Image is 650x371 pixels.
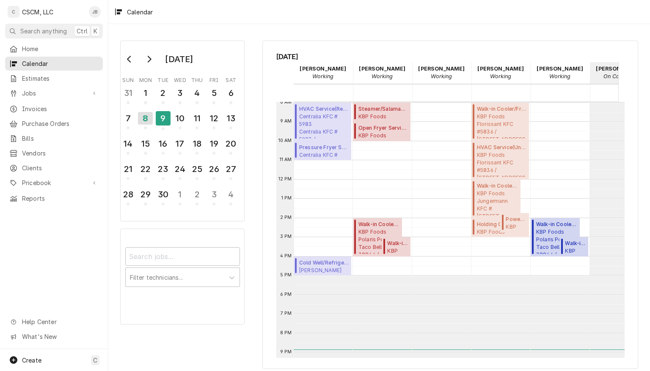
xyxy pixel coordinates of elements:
div: 14 [121,137,135,150]
span: Ctrl [77,27,88,35]
div: 24 [174,163,187,175]
th: Thursday [189,74,206,84]
input: Search jobs... [125,247,240,266]
div: [Service] Walk-in Cooler/Freezer Service Call KBP Foods Polaris Pointe Taco Bell # 38844 / 13014 ... [531,218,580,256]
span: Calendar [22,59,99,68]
span: 4 PM [278,253,294,259]
div: [Service] Walk-in Cooler/Freezer Service Call KBP Foods Polaris Pointe Taco Bell # 38844 / 13014 ... [353,218,402,256]
div: Walk-in Cooler/Freezer Service Call(Active)KBP FoodsPolaris Pointe Taco Bell # 38844 / [STREET_AD... [531,218,580,256]
div: 23 [157,163,170,175]
span: Pricebook [22,178,86,187]
a: Calendar [5,57,103,71]
span: Estimates [22,74,99,83]
em: Working [490,73,511,79]
strong: [PERSON_NAME] [596,65,642,72]
div: 4 [190,87,204,99]
span: KBP Foods Florissant KFC #5836 / [STREET_ADDRESS][US_STATE] [477,113,526,139]
div: Walk-in Cooler/Freezer Service Call(Past Due)KBP FoodsPolaris Pointe Taco Bell # 38844 / [STREET_... [382,237,410,256]
span: Vendors [22,149,99,158]
div: [Service] HVAC Service Centralia KFC # 5983 Centralia KFC # 5983 / 1310 W. McCord St, Centralia, ... [294,103,352,141]
div: 2 [157,87,170,99]
em: On Call/Sick [603,73,636,79]
span: Open Fryer Service ( Past Due ) [358,124,408,132]
div: Calendar Filters [125,240,240,296]
div: [Service] Walk-in Cooler/Freezer Service Call KBP Foods Polaris Pointe Taco Bell # 38844 / 13014 ... [382,237,410,256]
div: 2 [190,188,204,201]
strong: [PERSON_NAME] [300,65,346,72]
a: Go to Jobs [5,86,103,100]
div: 29 [139,188,152,201]
div: 19 [207,137,220,150]
div: Chris Lynch - Working [294,62,353,83]
div: [Service] Power Soak/Dish Sink Service KBP Foods Landmarks Taco Bell #37048 / 620 E. Landmarks Bl... [500,213,529,232]
div: 27 [224,163,237,175]
div: 1 [139,87,152,99]
a: Go to Pricebook [5,176,103,190]
div: Walk-in Cooler/Freezer Service Call(Active)KBP FoodsPolaris Pointe Taco Bell # 38844 / [STREET_AD... [353,218,402,256]
span: 9 AM [278,118,294,125]
div: 20 [224,137,237,150]
div: 25 [190,163,204,175]
div: Walk-in Cooler/Freezer Service Call(Past Due)KBP FoodsPolaris Pointe Taco Bell # 38844 / [STREET_... [559,237,588,256]
div: 3 [207,188,220,201]
span: Invoices [22,104,99,113]
strong: [PERSON_NAME] [477,65,524,72]
span: KBP Foods Florissant KFC #5836 / [STREET_ADDRESS][US_STATE] [477,151,526,177]
div: JB [89,6,101,18]
a: Reports [5,191,103,205]
div: Calendar Filters [120,229,245,324]
div: 21 [121,163,135,175]
span: 2 PM [278,214,294,221]
span: Jobs [22,89,86,98]
span: 12 PM [276,176,294,183]
div: 4 [224,188,237,201]
div: James Bain - Working [412,62,471,83]
a: Go to What's New [5,330,103,344]
div: 3 [174,87,187,99]
div: Walk-in Cooler/Freezer Service Call(Uninvoiced)KBP FoodsJungermann KFC #[STREET_ADDRESS][PERSON_N... [471,180,521,218]
span: 5 PM [278,272,294,278]
div: James Bain's Avatar [89,6,101,18]
a: Vendors [5,146,103,160]
div: Michal Wall - Working [531,62,590,83]
span: 11 AM [278,156,294,163]
th: Monday [137,74,154,84]
span: 8 PM [278,330,294,336]
div: HVAC Service(Return for Follow-Up)Centralia KFC # 5983Centralia KFC # 5983 / [STREET_ADDRESS][PER... [294,103,352,141]
a: Purchase Orders [5,117,103,131]
div: 6 [224,87,237,99]
div: [Service] Walk-in Cooler/Freezer Service Call KBP Foods Polaris Pointe Taco Bell # 38844 / 13014 ... [559,237,588,256]
div: [Service] Cold Well/Refrigerated Prep table/Cold Line Robertson Yao Little Caesars Little Caesars... [294,256,352,276]
div: 12 [207,112,220,125]
div: Holding Cabinet/Warmer Service(Parts Needed/Research)KBP FoodsMexico Rd KFC #[STREET_ADDRESS][PER... [471,218,529,237]
span: Purchase Orders [22,119,99,128]
div: Power Soak/Dish Sink Service(Parts Needed/Research)KBP FoodsLandmarks Taco Bell #37048 / [STREET_... [500,213,529,232]
div: 16 [157,137,170,150]
span: K [94,27,97,35]
span: Walk-in Cooler/Freezer Service Call ( Active ) [536,221,577,228]
span: What's New [22,332,98,341]
span: Centralia KFC # 5983 Centralia KFC # 5983 / [STREET_ADDRESS][PERSON_NAME][US_STATE] [299,113,349,139]
th: Tuesday [154,74,171,84]
div: HVAC Service(Uninvoiced)KBP FoodsFlorissant KFC #5836 / [STREET_ADDRESS][US_STATE] [471,141,529,180]
span: 8 AM [278,99,294,106]
em: Working [431,73,452,79]
span: Steamer/Salamander/Cheesemelter Service ( Finalized ) [358,105,408,113]
div: 11 [190,112,204,125]
div: 8 [138,112,153,125]
span: KBP Foods Mexico Rd KFC #[STREET_ADDRESS][PERSON_NAME][US_STATE] [477,228,526,235]
div: Calendar Day Picker [120,41,245,221]
span: Clients [22,164,99,172]
div: 15 [139,137,152,150]
a: Invoices [5,102,103,116]
a: Home [5,42,103,56]
div: [Service] Pressure Fryer Service Centralia KFC # 5983 Centralia KFC # 5983 / 1310 W. McCord St, C... [294,141,352,161]
span: 1 PM [279,195,294,202]
div: CSCM, LLC [22,8,53,16]
strong: [PERSON_NAME] [359,65,405,72]
div: [Service] Walk-in Cooler/Freezer Service Call KBP Foods Florissant KFC #5836 / 2450 N Hwy 67, Flo... [471,103,529,141]
div: 28 [121,188,135,201]
span: Walk-in Cooler/Freezer Service Call ( Past Due ) [565,240,586,247]
strong: [PERSON_NAME] [418,65,465,72]
span: Walk-in Cooler/Freezer Service Call ( Uninvoiced ) [477,182,518,190]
